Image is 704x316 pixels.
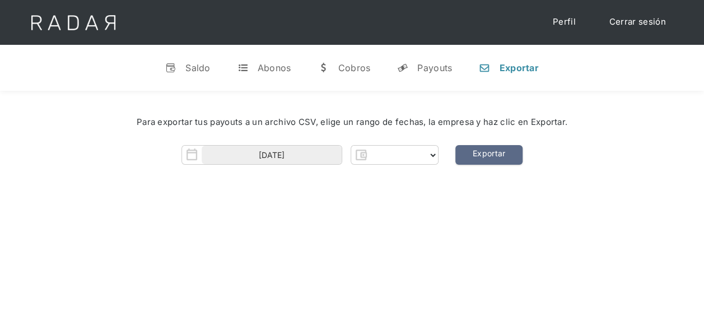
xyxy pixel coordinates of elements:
[181,145,439,165] form: Form
[237,62,249,73] div: t
[455,145,523,165] a: Exportar
[338,62,370,73] div: Cobros
[258,62,291,73] div: Abonos
[542,11,587,33] a: Perfil
[598,11,677,33] a: Cerrar sesión
[34,116,670,129] div: Para exportar tus payouts a un archivo CSV, elige un rango de fechas, la empresa y haz clic en Ex...
[397,62,408,73] div: y
[479,62,490,73] div: n
[499,62,538,73] div: Exportar
[165,62,176,73] div: v
[185,62,211,73] div: Saldo
[417,62,452,73] div: Payouts
[318,62,329,73] div: w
